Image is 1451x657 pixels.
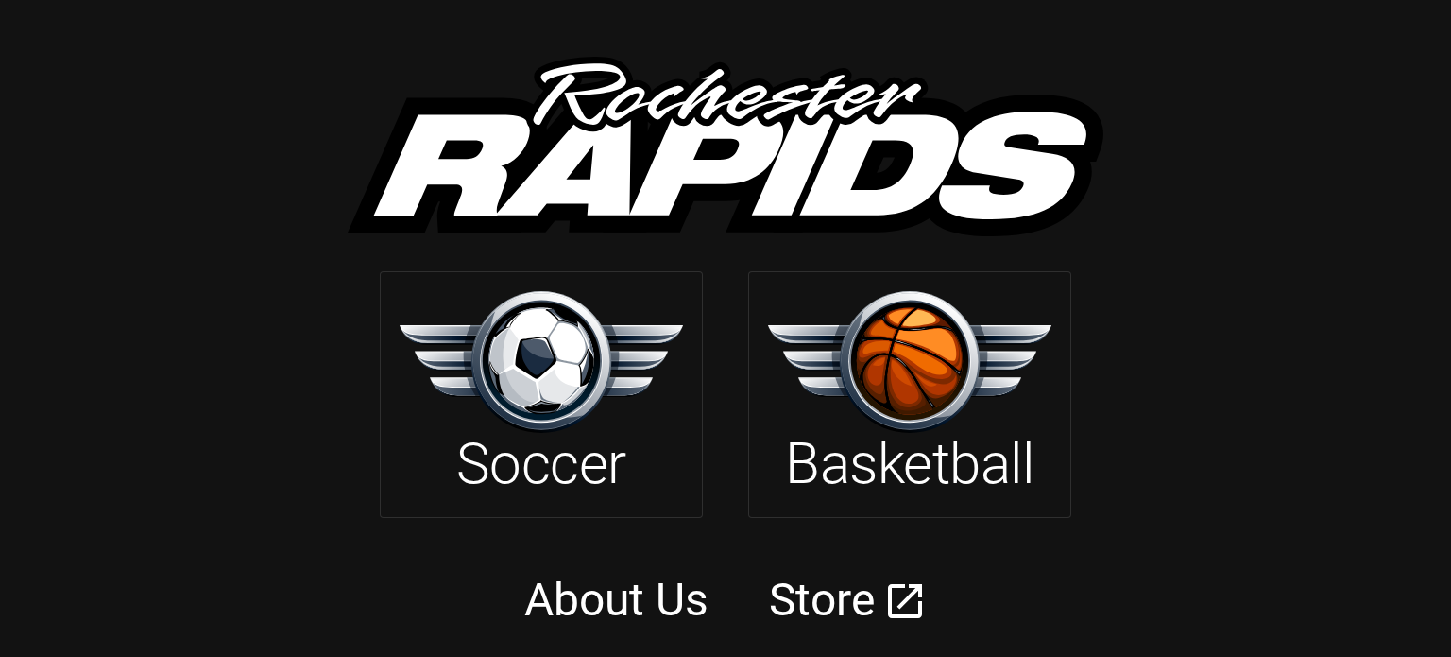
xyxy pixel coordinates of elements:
[348,57,1103,236] img: rapids.svg
[785,430,1033,498] h2: Basketball
[456,430,626,498] h2: Soccer
[769,574,875,627] a: Store
[748,271,1071,517] a: Basketball
[400,291,683,432] img: soccer.svg
[768,291,1051,432] img: basketball.svg
[524,573,708,627] a: About Us
[380,271,703,517] a: Soccer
